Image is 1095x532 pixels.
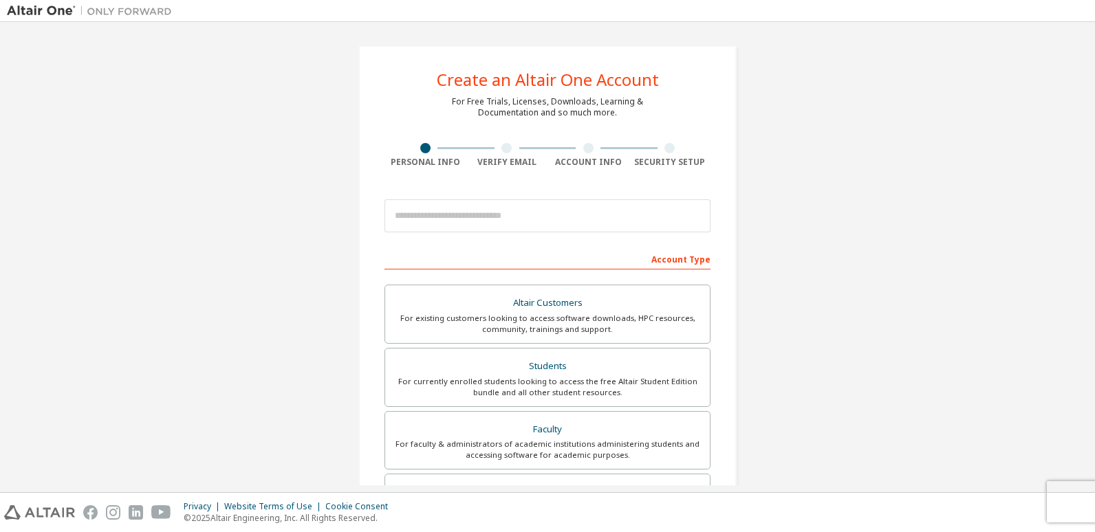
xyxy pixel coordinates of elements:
img: linkedin.svg [129,505,143,520]
div: Privacy [184,501,224,512]
div: Faculty [393,420,702,439]
div: Altair Customers [393,293,702,313]
div: Personal Info [384,157,466,168]
img: facebook.svg [83,505,98,520]
div: Create an Altair One Account [437,71,659,88]
div: Account Info [547,157,629,168]
div: Everyone else [393,483,702,502]
p: © 2025 Altair Engineering, Inc. All Rights Reserved. [184,512,396,524]
div: For Free Trials, Licenses, Downloads, Learning & Documentation and so much more. [452,96,643,118]
div: Security Setup [629,157,711,168]
div: For existing customers looking to access software downloads, HPC resources, community, trainings ... [393,313,702,335]
div: Cookie Consent [325,501,396,512]
div: Students [393,357,702,376]
div: For currently enrolled students looking to access the free Altair Student Edition bundle and all ... [393,376,702,398]
div: Account Type [384,247,711,269]
div: Website Terms of Use [224,501,325,512]
img: altair_logo.svg [4,505,75,520]
div: Verify Email [466,157,548,168]
img: instagram.svg [106,505,120,520]
img: Altair One [7,4,179,18]
img: youtube.svg [151,505,171,520]
div: For faculty & administrators of academic institutions administering students and accessing softwa... [393,439,702,461]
